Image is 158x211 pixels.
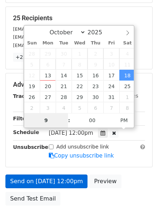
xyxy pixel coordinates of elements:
span: Wed [72,41,87,46]
span: September 28, 2025 [24,48,40,59]
iframe: Chat Widget [122,176,158,211]
span: Thu [87,41,103,46]
span: October 15, 2025 [72,70,87,81]
small: [EMAIL_ADDRESS][DOMAIN_NAME] [13,34,94,40]
a: Preview [89,175,121,188]
span: October 20, 2025 [40,81,56,91]
span: November 6, 2025 [87,102,103,113]
a: +22 more [13,53,43,62]
label: Add unsubscribe link [56,143,109,151]
input: Hour [24,113,68,128]
span: Sun [24,41,40,46]
span: October 24, 2025 [103,81,119,91]
span: October 30, 2025 [87,91,103,102]
span: October 10, 2025 [103,59,119,70]
span: October 13, 2025 [40,70,56,81]
span: October 29, 2025 [72,91,87,102]
span: Click to toggle [114,113,134,128]
span: October 27, 2025 [40,91,56,102]
strong: Unsubscribe [13,144,48,150]
span: October 6, 2025 [40,59,56,70]
span: October 21, 2025 [56,81,72,91]
span: October 16, 2025 [87,70,103,81]
input: Minute [70,113,114,128]
span: October 11, 2025 [119,59,135,70]
h5: Advanced [13,81,145,89]
small: [EMAIL_ADDRESS][DOMAIN_NAME] [13,26,94,32]
span: [DATE] 12:00pm [49,130,93,136]
span: October 31, 2025 [103,91,119,102]
span: October 9, 2025 [87,59,103,70]
a: Send on [DATE] 12:00pm [5,175,87,188]
span: October 2, 2025 [87,48,103,59]
span: October 18, 2025 [119,70,135,81]
strong: Filters [13,116,31,121]
span: November 4, 2025 [56,102,72,113]
span: November 1, 2025 [119,91,135,102]
span: October 23, 2025 [87,81,103,91]
span: September 30, 2025 [56,48,72,59]
span: November 8, 2025 [119,102,135,113]
span: October 5, 2025 [24,59,40,70]
span: October 4, 2025 [119,48,135,59]
strong: Tracking [13,93,37,99]
small: [EMAIL_ADDRESS][DOMAIN_NAME] [13,43,94,48]
span: October 26, 2025 [24,91,40,102]
span: October 7, 2025 [56,59,72,70]
strong: Schedule [13,129,39,135]
span: October 25, 2025 [119,81,135,91]
span: October 22, 2025 [72,81,87,91]
span: October 8, 2025 [72,59,87,70]
a: Copy unsubscribe link [49,152,114,159]
span: October 3, 2025 [103,48,119,59]
span: Mon [40,41,56,46]
span: November 2, 2025 [24,102,40,113]
span: November 3, 2025 [40,102,56,113]
span: October 17, 2025 [103,70,119,81]
span: Fri [103,41,119,46]
span: November 5, 2025 [72,102,87,113]
input: Year [86,29,112,36]
h5: 25 Recipients [13,14,145,22]
span: November 7, 2025 [103,102,119,113]
span: September 29, 2025 [40,48,56,59]
span: October 19, 2025 [24,81,40,91]
span: October 12, 2025 [24,70,40,81]
span: October 14, 2025 [56,70,72,81]
span: October 28, 2025 [56,91,72,102]
span: October 1, 2025 [72,48,87,59]
a: Send Test Email [5,192,60,206]
span: : [68,113,70,128]
span: Tue [56,41,72,46]
span: Sat [119,41,135,46]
